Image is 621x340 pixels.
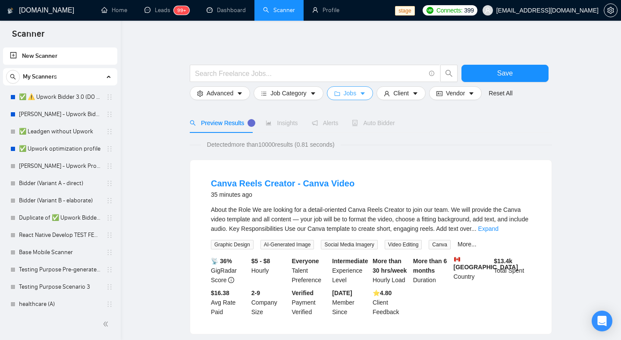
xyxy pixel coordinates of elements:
div: Avg Rate Paid [209,288,250,317]
span: Canva [429,240,451,249]
b: 📡 36% [211,258,232,264]
span: AI-Generated Image [260,240,314,249]
b: More than 30 hrs/week [373,258,407,274]
span: setting [604,7,617,14]
a: Reset All [489,88,512,98]
a: Base Mobile Scanner [19,244,101,261]
b: $5 - $8 [251,258,270,264]
span: holder [106,111,113,118]
a: dashboardDashboard [207,6,246,14]
b: $ 13.4k [494,258,512,264]
span: Job Category [270,88,306,98]
button: idcardVendorcaret-down [429,86,482,100]
div: Total Spent [492,256,533,285]
a: Bidder (Variant A - direct) [19,175,101,192]
span: caret-down [412,90,418,96]
span: Advanced [207,88,233,98]
span: Vendor [446,88,465,98]
div: Company Size [250,288,290,317]
a: searchScanner [263,6,295,14]
a: [PERSON_NAME] - Upwork Proposal [19,157,101,175]
span: holder [106,94,113,101]
a: setting [604,7,618,14]
span: Graphic Design [211,240,254,249]
span: caret-down [468,90,474,96]
div: Open Intercom Messenger [592,311,612,331]
div: About the Role We are looking for a detail-oriented Canva Reels Creator to join our team. We will... [211,205,531,233]
span: Client [393,88,409,98]
span: area-chart [266,120,272,126]
span: Scanner [5,28,51,46]
span: user [485,7,491,13]
b: $16.38 [211,290,229,296]
span: robot [352,120,358,126]
button: folderJobscaret-down [327,86,373,100]
span: search [6,74,19,80]
span: caret-down [237,90,243,96]
div: Duration [411,256,452,285]
b: More than 6 months [413,258,447,274]
a: userProfile [312,6,339,14]
button: setting [604,3,618,17]
span: holder [106,163,113,170]
span: caret-down [310,90,316,96]
span: holder [106,232,113,239]
a: Testing Purpose Scenario 3 [19,278,101,296]
span: Alerts [312,120,339,126]
span: holder [106,180,113,187]
img: 🇨🇦 [454,256,460,262]
a: ✅ ⚠️ Upwork Bidder 3.0 (DO NOT TOUCH) [19,88,101,106]
a: Expand [478,225,499,232]
span: stage [395,6,414,16]
button: barsJob Categorycaret-down [254,86,323,100]
div: Member Since [330,288,371,317]
span: holder [106,301,113,308]
b: 2-9 [251,290,260,296]
span: Auto Bidder [352,120,395,126]
span: holder [106,266,113,273]
span: holder [106,249,113,256]
sup: 99+ [174,6,189,15]
span: Social Media Imagery [321,240,377,249]
span: search [190,120,196,126]
span: Jobs [344,88,357,98]
span: Insights [266,120,298,126]
span: bars [261,90,267,96]
b: Verified [292,290,314,296]
a: ✅ Leadgen without Upwork [19,123,101,140]
span: info-circle [429,71,435,76]
b: Intermediate [332,258,368,264]
button: settingAdvancedcaret-down [190,86,250,100]
span: setting [197,90,203,96]
span: holder [106,283,113,290]
div: Tooltip anchor [248,119,255,127]
a: ✅ Upwork optimization profile [19,140,101,157]
li: New Scanner [3,47,117,65]
span: user [384,90,390,96]
a: Testing Purpose Pre-generated 1 [19,261,101,278]
div: GigRadar Score [209,256,250,285]
button: Save [461,65,549,82]
b: Everyone [292,258,319,264]
a: More... [458,241,477,248]
b: [DATE] [332,290,352,296]
span: ... [471,225,477,232]
a: Canva Reels Creator - Canva Video [211,179,354,188]
span: Video Editing [385,240,422,249]
a: messageLeads99+ [144,6,189,14]
button: search [6,70,20,84]
span: 399 [464,6,474,15]
span: notification [312,120,318,126]
span: My Scanners [23,68,57,85]
span: holder [106,197,113,204]
span: holder [106,145,113,152]
input: Search Freelance Jobs... [195,68,425,79]
div: Payment Verified [290,288,331,317]
span: Connects: [436,6,462,15]
a: React Native Develop TEST FEB 123 [19,227,101,244]
span: Detected more than 10000 results (0.81 seconds) [201,140,341,149]
span: search [441,69,457,77]
img: logo [7,4,13,18]
div: Hourly Load [371,256,411,285]
span: holder [106,128,113,135]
